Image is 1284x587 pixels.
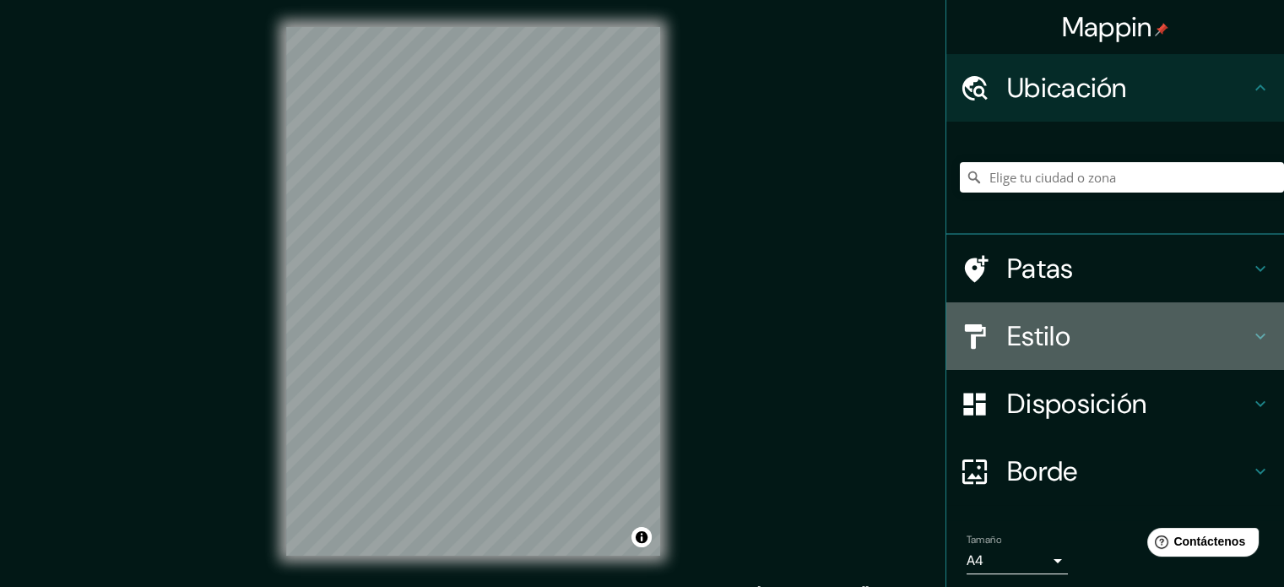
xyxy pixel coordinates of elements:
[1155,23,1168,36] img: pin-icon.png
[1062,9,1152,45] font: Mappin
[946,438,1284,505] div: Borde
[286,27,660,556] canvas: Mapa
[967,547,1068,574] div: A4
[946,302,1284,370] div: Estilo
[1007,251,1074,286] font: Patas
[1007,318,1070,354] font: Estilo
[1007,386,1146,421] font: Disposición
[946,54,1284,122] div: Ubicación
[946,370,1284,438] div: Disposición
[1007,70,1127,106] font: Ubicación
[631,527,652,547] button: Activar o desactivar atribución
[946,235,1284,302] div: Patas
[967,533,1001,546] font: Tamaño
[960,162,1284,193] input: Elige tu ciudad o zona
[967,552,983,569] font: A4
[1007,454,1078,489] font: Borde
[1134,521,1265,568] iframe: Lanzador de widgets de ayuda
